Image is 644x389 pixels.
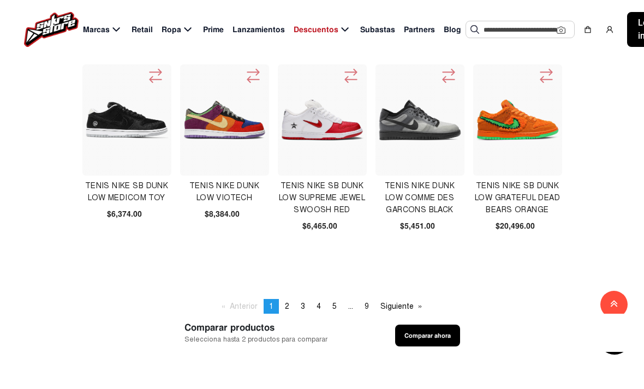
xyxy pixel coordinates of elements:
button: Comparar ahora [395,325,460,346]
span: 2 [285,302,289,311]
img: Cámara [557,26,565,34]
span: ... [348,302,353,311]
h4: Tenis Nike Dunk Low Comme Des Garcons Black [375,180,464,216]
span: Comparar productos [184,321,327,334]
h4: Tenis Nike Dunk Low Viotech [180,180,269,204]
h4: Tenis Nike Sb Dunk Low Supreme Jewel Swoosh Red [278,180,367,216]
span: $8,384.00 [205,208,240,220]
img: Buscar [470,25,479,34]
span: $6,465.00 [302,220,337,232]
img: Tenis Nike Dunk Low Comme Des Garcons Black [378,78,462,162]
ul: Pagination [216,299,428,314]
img: shopping [583,25,592,34]
a: Siguiente page [375,299,427,314]
span: 1 [269,302,273,311]
span: $20,496.00 [496,220,535,232]
span: Ropa [162,24,181,35]
span: Lanzamientos [232,24,285,35]
span: $5,451.00 [400,220,435,232]
span: 9 [365,302,369,311]
img: Tenis Nike Sb Dunk Low Grateful Dead Bears Orange [476,78,560,162]
span: Selecciona hasta 2 productos para comparar [184,334,327,345]
h4: Tenis Nike Sb Dunk Low Grateful Dead Bears Orange [473,180,562,216]
span: 5 [332,302,337,311]
h4: Tenis Nike Sb Dunk Low Medicom Toy [82,180,171,204]
img: logo [24,12,79,47]
span: $6,374.00 [107,208,142,220]
span: Partners [404,24,435,35]
span: 3 [301,302,305,311]
span: Blog [444,24,461,35]
span: Retail [132,24,153,35]
img: user [605,25,614,34]
img: Tenis Nike Sb Dunk Low Medicom Toy [85,78,169,162]
span: Marcas [83,24,110,35]
span: Subastas [360,24,395,35]
img: Tenis Nike Dunk Low Viotech [183,78,267,162]
span: Anterior [230,302,258,311]
span: Prime [203,24,224,35]
span: Descuentos [294,24,338,35]
span: 4 [317,302,321,311]
img: Tenis Nike Sb Dunk Low Supreme Jewel Swoosh Red [281,78,365,162]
